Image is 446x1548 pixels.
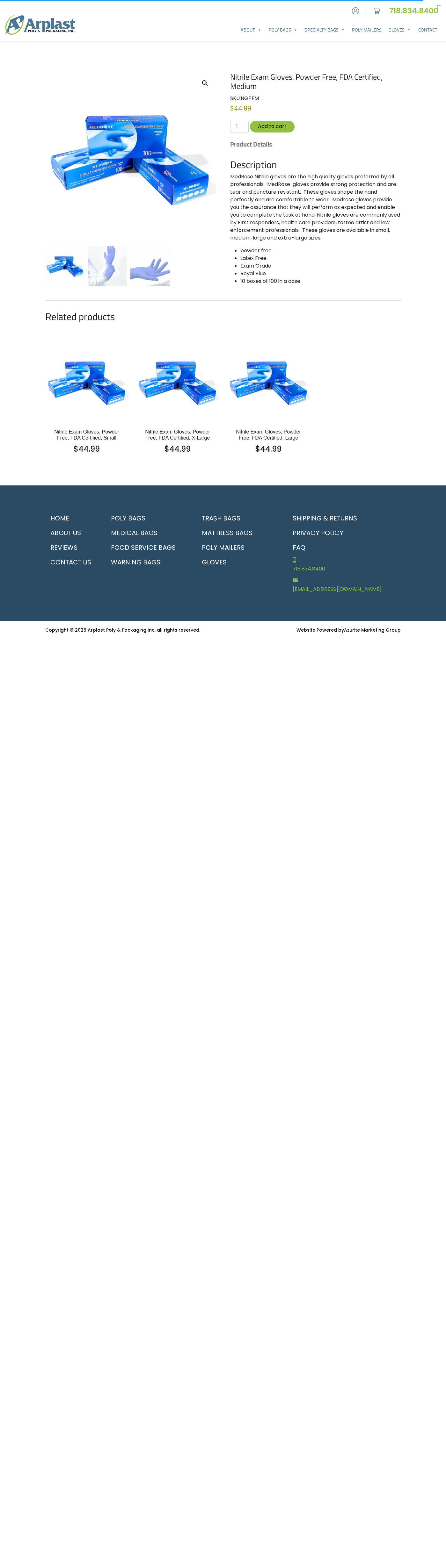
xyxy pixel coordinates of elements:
[344,627,401,633] a: Azurite Marketing Group
[45,526,98,540] a: About Us
[255,444,281,454] bdi: 44.99
[197,555,280,570] a: Gloves
[106,526,189,540] a: Medical Bags
[141,429,214,455] a: Nitrile Exam Gloves, Powder Free, FDA Certified, X-Large $44.99
[199,77,211,89] a: View full-screen image gallery
[45,627,200,633] small: Copyright © 2025 Arplast Poly & Packaging Inc, all rights reserved.
[296,627,401,633] small: Website Powered by
[348,24,385,36] a: Poly Mailers
[50,429,123,455] a: Nitrile Exam Gloves, Powder Free, FDA Certified, Small $44.99
[130,243,173,286] img: Nitrile Exam Gloves, Powder Free, FDA Certified, Medium - Image 3
[389,5,441,16] a: 718.834.8400
[230,104,251,113] bdi: 44.99
[255,444,260,454] span: $
[230,159,401,171] h2: Description
[232,429,305,455] a: Nitrile Exam Gloves, Powder Free, FDA Certified, Large $44.99
[232,429,305,441] h2: Nitrile Exam Gloves, Powder Free, FDA Certified, Large
[106,555,189,570] a: Warning Bags
[230,95,259,102] span: SKU:
[74,444,78,454] span: $
[45,72,216,243] img: Nitrile Exam Gloves, Powder Free, FDA Certified, Medium
[385,24,414,36] a: Gloves
[106,511,189,526] a: Poly Bags
[288,555,401,575] a: 718.834.8400
[241,95,259,102] span: NGPFM
[288,526,401,540] a: Privacy Policy
[240,277,401,285] li: 10 boxes of 100 in a case
[230,173,401,242] p: MedRose Nitrile gloves are the high quality gloves preferred by all professionals. MedRose gloves...
[197,540,280,555] a: Poly Mailers
[288,575,401,596] a: [EMAIL_ADDRESS][DOMAIN_NAME]
[45,511,98,526] a: Home
[415,24,441,36] a: Contact
[288,511,401,526] a: Shipping & Returns
[230,104,234,113] span: $
[45,243,88,286] img: Nitrile Exam Gloves, Powder Free, FDA Certified, Medium
[265,24,301,36] a: Poly Bags
[165,444,191,454] bdi: 44.99
[88,243,130,286] img: Nitrile Exam Gloves, Powder Free, FDA Certified, Medium - Image 2
[197,511,280,526] a: Trash Bags
[197,526,280,540] a: Mattress Bags
[365,7,367,15] span: |
[288,540,401,555] a: FAQ
[230,121,249,133] input: Qty
[237,24,265,36] a: About
[50,429,123,441] h2: Nitrile Exam Gloves, Powder Free, FDA Certified, Small
[240,262,401,270] li: Exam Grade
[45,540,98,555] a: Reviews
[45,311,401,323] h2: Related products
[240,247,401,254] li: powder free
[136,340,219,424] img: Nitrile Exam Gloves, Powder Free, FDA Certified, X-Large
[45,340,128,424] img: Nitrile Exam Gloves, Powder Free, FDA Certified, Small
[165,444,169,454] span: $
[250,121,295,133] button: Add to cart
[301,24,348,36] a: Specialty Bags
[230,140,401,148] h5: Product Details
[5,15,75,35] img: logo
[141,429,214,441] h2: Nitrile Exam Gloves, Powder Free, FDA Certified, X-Large
[227,340,310,424] img: Nitrile Exam Gloves, Powder Free, FDA Certified, Large
[230,72,401,91] h1: Nitrile Exam Gloves, Powder Free, FDA Certified, Medium
[240,254,401,262] li: Latex Free
[240,270,401,277] li: Royal Blue
[74,444,100,454] bdi: 44.99
[106,540,189,555] a: Food Service Bags
[45,555,98,570] a: Contact Us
